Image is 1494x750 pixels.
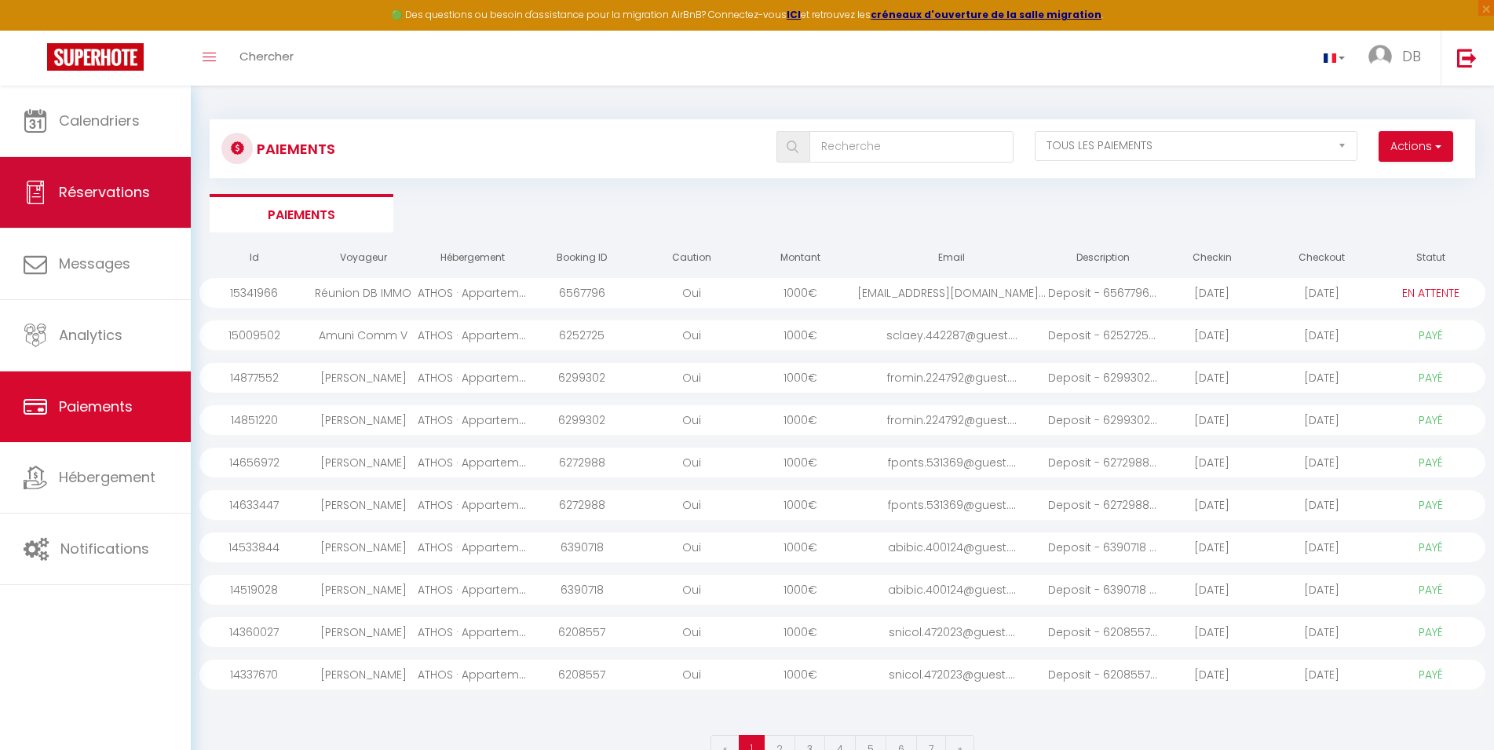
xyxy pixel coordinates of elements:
div: [DATE] [1267,405,1376,435]
div: 6299302 [528,363,637,393]
div: Oui [637,617,746,647]
div: Oui [637,532,746,562]
div: 6208557 [528,660,637,690]
div: [DATE] [1267,363,1376,393]
div: [DATE] [1267,532,1376,562]
div: [PERSON_NAME] [309,448,418,477]
div: 1000 [746,405,855,435]
div: 1000 [746,363,855,393]
span: € [808,455,817,470]
div: ATHOS · Appartement ATHOS - [GEOGRAPHIC_DATA] - Familiale [418,320,527,350]
a: ICI [787,8,801,21]
div: [PERSON_NAME] [309,363,418,393]
div: ATHOS · Appartement ATHOS - [GEOGRAPHIC_DATA] - Familiale [418,617,527,647]
img: Super Booking [47,43,144,71]
div: [PERSON_NAME] [309,617,418,647]
div: Deposit - 6390718 - ... [1048,575,1157,605]
div: Oui [637,448,746,477]
span: Messages [59,254,130,273]
th: Booking ID [528,244,637,272]
span: Réservations [59,182,150,202]
div: [EMAIL_ADDRESS][DOMAIN_NAME]... [855,278,1048,308]
div: [PERSON_NAME] [309,405,418,435]
div: [PERSON_NAME] [309,660,418,690]
div: 1000 [746,532,855,562]
div: [PERSON_NAME] [309,532,418,562]
span: € [808,285,817,301]
div: Deposit - 6208557 - ... [1048,660,1157,690]
div: 1000 [746,320,855,350]
div: snicol.472023@guest.... [855,660,1048,690]
span: € [808,540,817,555]
div: [DATE] [1267,617,1376,647]
span: € [808,412,817,428]
div: Deposit - 6272988 - ... [1048,448,1157,477]
div: [DATE] [1157,278,1266,308]
a: créneaux d'ouverture de la salle migration [871,8,1101,21]
div: fromin.224792@guest.... [855,405,1048,435]
div: Oui [637,405,746,435]
div: 6272988 [528,448,637,477]
span: € [808,624,817,640]
div: 6567796 [528,278,637,308]
div: Deposit - 6390718 - ... [1048,532,1157,562]
div: ATHOS · Appartement ATHOS - [GEOGRAPHIC_DATA] - Familiale [418,660,527,690]
div: abibic.400124@guest.... [855,532,1048,562]
th: Id [199,244,309,272]
div: ATHOS · Appartement ATHOS - [GEOGRAPHIC_DATA] - Familiale [418,490,527,520]
span: € [808,497,817,513]
div: snicol.472023@guest.... [855,617,1048,647]
span: € [808,667,817,682]
span: € [808,582,817,598]
div: fponts.531369@guest.... [855,448,1048,477]
div: [DATE] [1157,575,1266,605]
div: Deposit - 6252725 - ... [1048,320,1157,350]
div: 1000 [746,490,855,520]
div: fponts.531369@guest.... [855,490,1048,520]
div: 15341966 [199,278,309,308]
span: DB [1402,46,1421,66]
div: 14519028 [199,575,309,605]
th: Hébergement [418,244,527,272]
div: ATHOS · Appartement ATHOS - [GEOGRAPHIC_DATA] - Familiale [418,448,527,477]
a: Chercher [228,31,305,86]
div: ATHOS · Appartement ATHOS - [GEOGRAPHIC_DATA] - Familiale [418,405,527,435]
div: ATHOS · Appartement ATHOS - [GEOGRAPHIC_DATA] - Familiale [418,363,527,393]
div: [DATE] [1157,405,1266,435]
a: ... DB [1357,31,1441,86]
div: [PERSON_NAME] [309,490,418,520]
div: 15009502 [199,320,309,350]
div: 1000 [746,660,855,690]
span: Analytics [59,325,122,345]
div: [DATE] [1157,448,1266,477]
li: Paiements [210,194,393,232]
div: ATHOS · Appartement ATHOS - [GEOGRAPHIC_DATA] - Familiale [418,278,527,308]
div: sclaey.442287@guest.... [855,320,1048,350]
div: 14533844 [199,532,309,562]
div: 14633447 [199,490,309,520]
div: 6208557 [528,617,637,647]
div: 6390718 [528,532,637,562]
div: [DATE] [1267,660,1376,690]
img: logout [1457,48,1477,68]
div: [DATE] [1267,448,1376,477]
div: abibic.400124@guest.... [855,575,1048,605]
div: [DATE] [1157,532,1266,562]
th: Email [855,244,1048,272]
div: Oui [637,575,746,605]
th: Checkin [1157,244,1266,272]
th: Checkout [1267,244,1376,272]
th: Caution [637,244,746,272]
div: Oui [637,320,746,350]
div: 1000 [746,575,855,605]
div: Deposit - 6299302 - ... [1048,405,1157,435]
div: [DATE] [1157,617,1266,647]
span: Chercher [239,48,294,64]
span: € [808,370,817,386]
div: Oui [637,278,746,308]
div: 6272988 [528,490,637,520]
div: 6252725 [528,320,637,350]
div: Oui [637,490,746,520]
